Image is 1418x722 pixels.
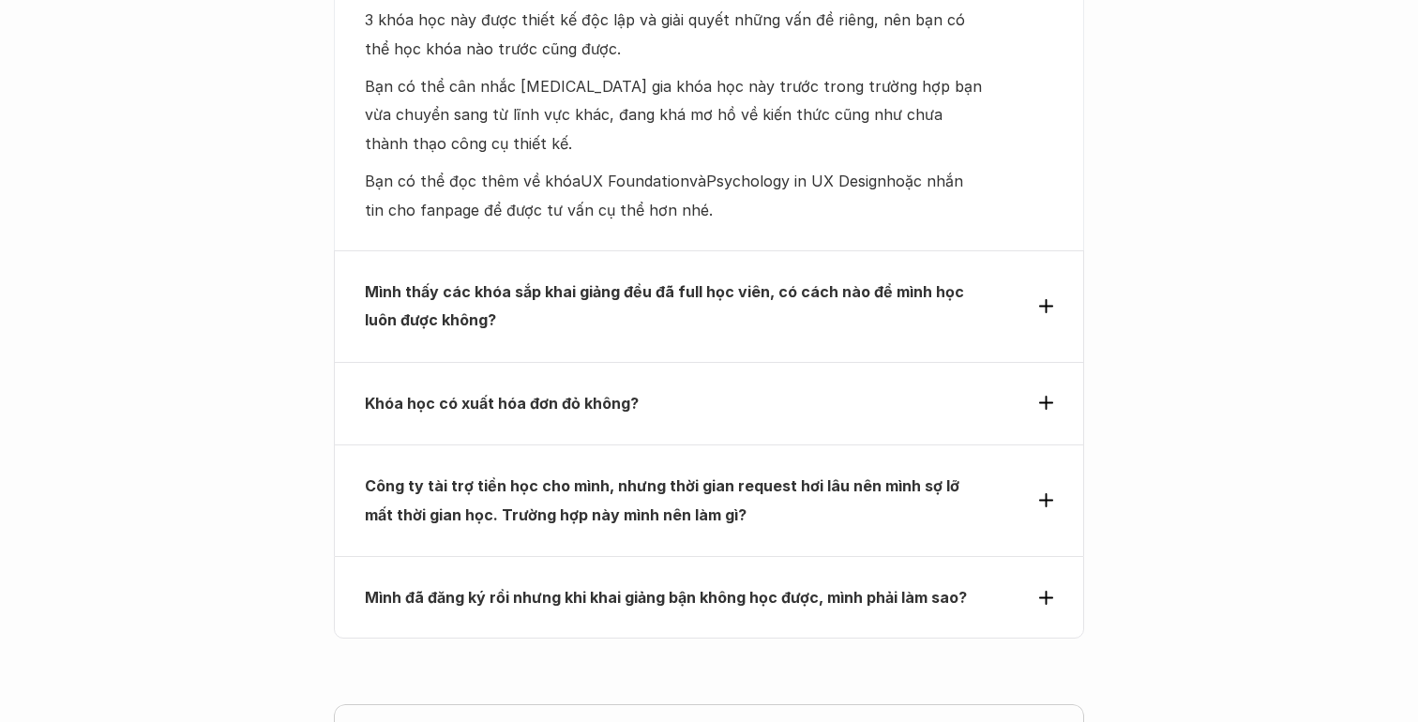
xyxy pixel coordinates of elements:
a: UX Foundation [581,172,689,190]
strong: Mình đã đăng ký rồi nhưng khi khai giảng bận không học được, mình phải làm sao? [365,588,967,607]
strong: Khóa học có xuất hóa đơn đỏ không? [365,394,639,413]
strong: Công ty tài trợ tiền học cho mình, nhưng thời gian request hơi lâu nên mình sợ lỡ mất thời gian h... [365,476,963,523]
p: Bạn có thể cân nhắc [MEDICAL_DATA] gia khóa học này trước trong trường hợp bạn vừa chuyển sang từ... [365,72,985,158]
p: Bạn có thể đọc thêm về khóa và hoặc nhắn tin cho fanpage để được tư vấn cụ thể hơn nhé. [365,167,985,224]
strong: Mình thấy các khóa sắp khai giảng đều đã full học viên, có cách nào để mình học luôn được không? [365,282,968,329]
p: 3 khóa học này được thiết kế độc lập và giải quyết những vấn đề riêng, nên bạn có thể học khóa nà... [365,6,985,63]
a: Psychology in UX Design [706,172,886,190]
